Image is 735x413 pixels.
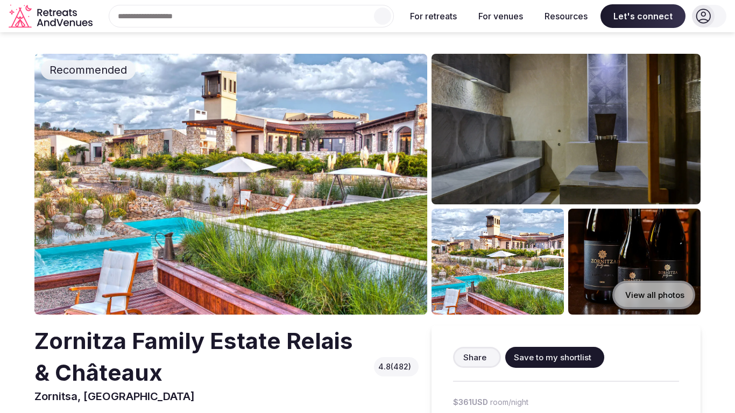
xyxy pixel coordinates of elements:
[612,281,695,309] button: View all photos
[432,209,564,315] img: Venue gallery photo
[470,4,532,28] button: For venues
[505,347,604,368] button: Save to my shortlist
[41,60,136,80] div: Recommended
[463,352,486,363] span: Share
[514,352,591,363] span: Save to my shortlist
[536,4,596,28] button: Resources
[378,361,414,372] button: 4.8(482)
[378,361,411,372] span: 4.8 (482)
[34,325,370,389] h2: Zornitza Family Estate Relais & Châteaux
[45,62,131,77] span: Recommended
[9,4,95,29] svg: Retreats and Venues company logo
[600,4,685,28] span: Let's connect
[432,54,701,204] img: Venue gallery photo
[568,209,701,315] img: Venue gallery photo
[34,390,195,403] span: Zornitsa, [GEOGRAPHIC_DATA]
[490,397,528,408] span: room/night
[453,347,501,368] button: Share
[453,397,488,408] span: $361 USD
[401,4,465,28] button: For retreats
[9,4,95,29] a: Visit the homepage
[34,54,427,315] img: Venue cover photo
